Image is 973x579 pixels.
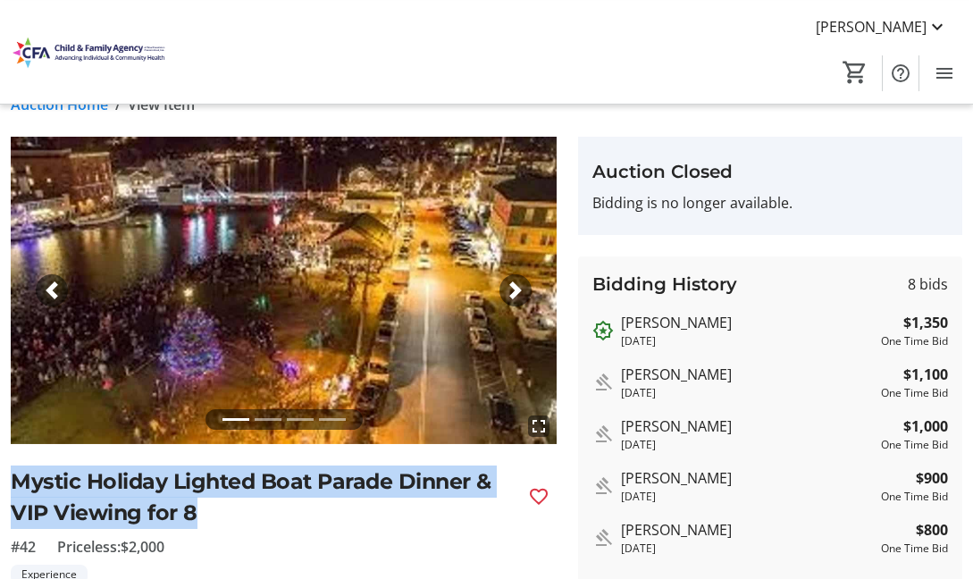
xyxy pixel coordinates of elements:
[621,519,874,541] div: [PERSON_NAME]
[903,364,948,385] strong: $1,100
[621,333,874,349] div: [DATE]
[621,385,874,401] div: [DATE]
[839,56,871,88] button: Cart
[521,479,557,515] button: Favourite
[621,489,874,505] div: [DATE]
[916,519,948,541] strong: $800
[881,437,948,453] div: One Time Bid
[621,312,874,333] div: [PERSON_NAME]
[115,94,121,115] span: /
[927,55,962,91] button: Menu
[621,541,874,557] div: [DATE]
[11,536,36,558] span: #42
[621,467,874,489] div: [PERSON_NAME]
[621,364,874,385] div: [PERSON_NAME]
[592,192,948,214] p: Bidding is no longer available.
[816,16,927,38] span: [PERSON_NAME]
[801,13,962,41] button: [PERSON_NAME]
[903,312,948,333] strong: $1,350
[57,536,164,558] span: Priceless: $2,000
[128,94,195,115] span: View Item
[881,333,948,349] div: One Time Bid
[528,415,549,437] mat-icon: fullscreen
[592,320,614,341] mat-icon: Outbid
[621,437,874,453] div: [DATE]
[916,467,948,489] strong: $900
[592,271,737,298] h3: Bidding History
[592,372,614,393] mat-icon: Outbid
[592,527,614,549] mat-icon: Outbid
[881,541,948,557] div: One Time Bid
[592,475,614,497] mat-icon: Outbid
[883,55,918,91] button: Help
[592,158,948,185] h3: Auction Closed
[903,415,948,437] strong: $1,000
[11,7,170,96] img: Child and Family Agency (CFA)'s Logo
[592,424,614,445] mat-icon: Outbid
[881,489,948,505] div: One Time Bid
[881,385,948,401] div: One Time Bid
[11,94,108,115] a: Auction Home
[11,137,557,444] img: Image
[908,273,948,295] span: 8 bids
[621,415,874,437] div: [PERSON_NAME]
[11,466,514,529] h2: Mystic Holiday Lighted Boat Parade Dinner & VIP Viewing for 8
